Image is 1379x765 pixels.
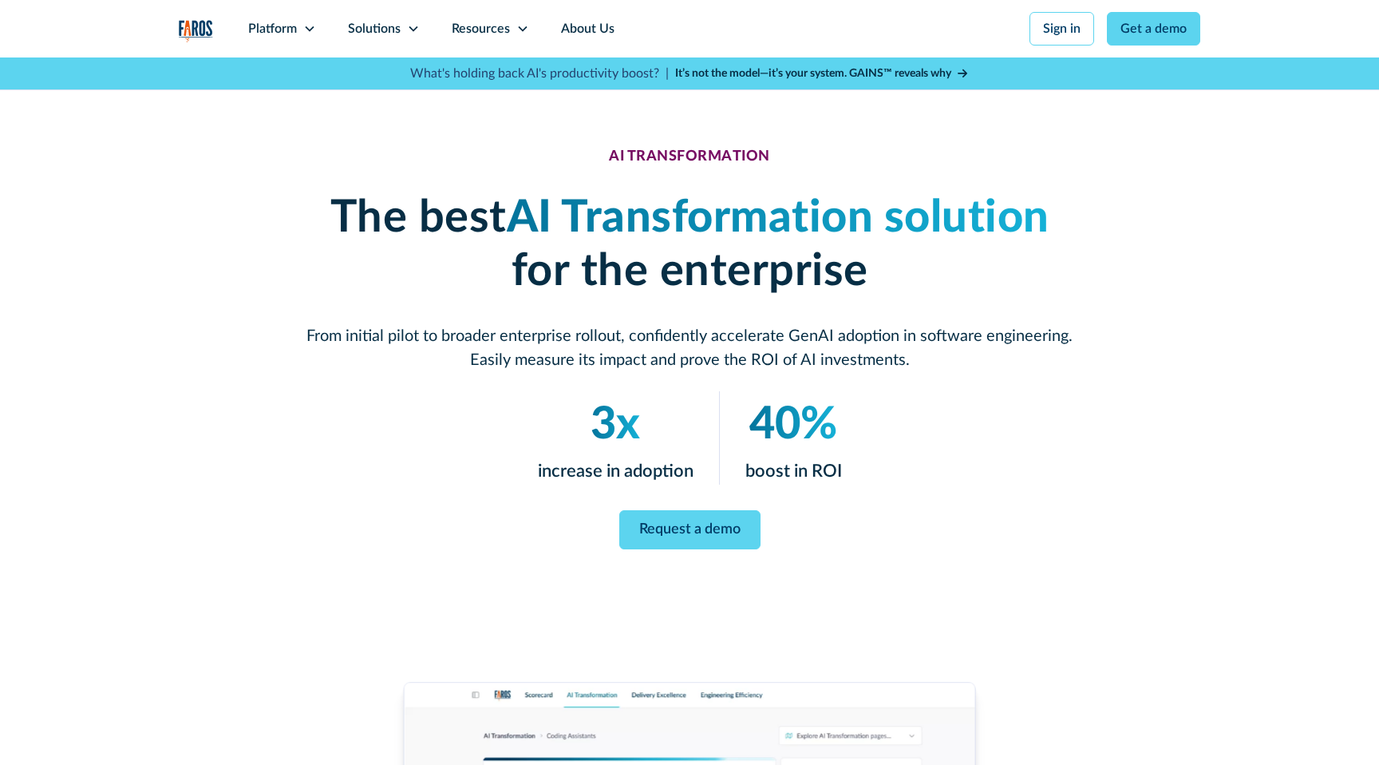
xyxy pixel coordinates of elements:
[179,20,213,42] a: home
[1107,12,1200,46] a: Get a demo
[306,324,1073,372] p: From initial pilot to broader enterprise rollout, confidently accelerate GenAI adoption in softwa...
[675,68,951,79] strong: It’s not the model—it’s your system. GAINS™ reveals why
[512,249,868,294] strong: for the enterprise
[330,196,507,240] strong: The best
[619,510,761,549] a: Request a demo
[452,19,510,38] div: Resources
[348,19,401,38] div: Solutions
[591,402,640,447] em: 3x
[749,402,837,447] em: 40%
[1029,12,1094,46] a: Sign in
[745,458,842,485] p: boost in ROI
[609,149,770,166] div: AI TRANSFORMATION
[248,19,297,38] div: Platform
[410,64,669,83] p: What's holding back AI's productivity boost? |
[538,458,693,485] p: increase in adoption
[179,20,213,42] img: Logo of the analytics and reporting company Faros.
[675,65,969,82] a: It’s not the model—it’s your system. GAINS™ reveals why
[507,196,1049,240] em: AI Transformation solution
